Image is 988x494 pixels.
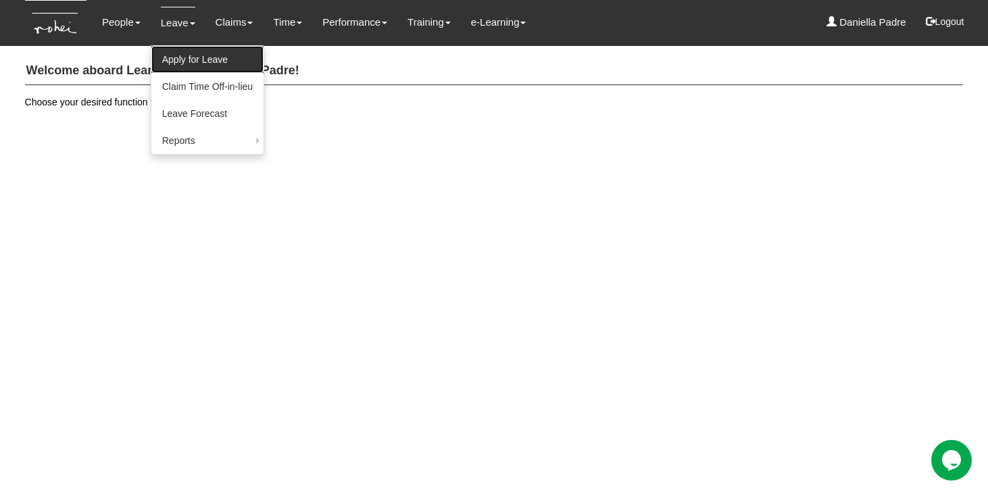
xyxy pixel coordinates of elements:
p: Choose your desired function from the menu above. [25,95,964,109]
a: Leave Forecast [151,100,264,127]
a: Claim Time Off-in-lieu [151,73,264,100]
a: Performance [322,7,387,38]
a: Training [407,7,451,38]
a: Reports [151,127,264,154]
button: Logout [916,5,974,38]
img: KTs7HI1dOZG7tu7pUkOpGGQAiEQAiEQAj0IhBB1wtXDg6BEAiBEAiBEAiB4RGIoBtemSRFIRACIRACIRACIdCLQARdL1w5OAR... [25,1,87,46]
a: Daniella Padre [826,7,906,38]
h4: Welcome aboard Learn Anchor, Daniella Padre! [25,57,964,85]
a: Claims [216,7,253,38]
a: Time [273,7,302,38]
a: e-Learning [471,7,526,38]
a: People [102,7,141,38]
iframe: chat widget [931,440,974,480]
a: Apply for Leave [151,46,264,73]
a: Leave [161,7,195,39]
